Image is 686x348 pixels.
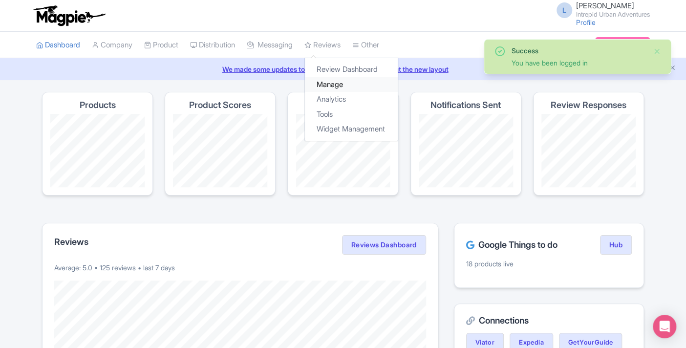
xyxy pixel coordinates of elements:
h4: Notifications Sent [430,100,501,110]
h2: Google Things to do [466,240,557,250]
button: Close [653,45,661,57]
a: Review Dashboard [305,62,398,77]
a: Dashboard [36,32,80,59]
h4: Products [80,100,116,110]
small: Intrepid Urban Adventures [576,11,650,18]
a: We made some updates to the platform. Read more about the new layout [6,64,680,74]
div: Success [512,45,645,56]
a: Messaging [247,32,293,59]
a: Reviews [304,32,341,59]
a: Company [92,32,132,59]
a: Manage [305,77,398,92]
a: Profile [576,18,596,26]
div: You have been logged in [512,58,645,68]
a: Distribution [190,32,235,59]
p: Average: 5.0 • 125 reviews • last 7 days [54,262,426,273]
button: Close announcement [669,63,676,74]
div: Open Intercom Messenger [653,315,676,338]
a: Subscription [595,37,650,52]
a: Widget Management [305,122,398,137]
a: Hub [600,235,632,255]
h4: Product Scores [189,100,251,110]
img: logo-ab69f6fb50320c5b225c76a69d11143b.png [31,5,107,26]
a: Tools [305,107,398,122]
h4: Review Responses [551,100,626,110]
a: L [PERSON_NAME] Intrepid Urban Adventures [551,2,650,18]
p: 18 products live [466,259,632,269]
a: Reviews Dashboard [342,235,426,255]
span: [PERSON_NAME] [576,1,634,10]
h2: Connections [466,316,632,326]
a: Other [352,32,379,59]
span: L [557,2,572,18]
a: Analytics [305,92,398,107]
a: Product [144,32,178,59]
h2: Reviews [54,237,88,247]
